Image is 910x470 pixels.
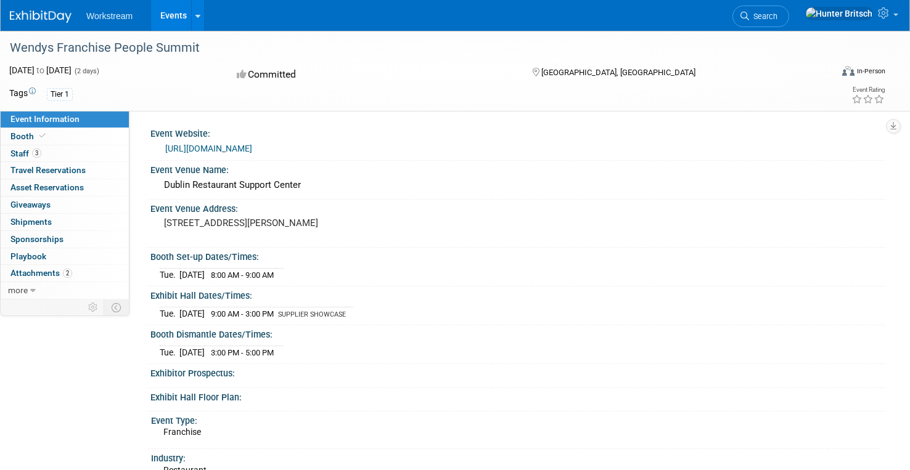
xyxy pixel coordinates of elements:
a: Sponsorships [1,231,129,248]
div: Exhibit Hall Floor Plan: [150,388,885,403]
span: 2 [63,269,72,278]
div: Event Type: [151,411,880,427]
span: [DATE] [DATE] [9,65,72,75]
span: Booth [10,131,48,141]
div: Booth Dismantle Dates/Times: [150,325,885,341]
span: 9:00 AM - 3:00 PM [211,309,274,318]
td: [DATE] [179,307,205,320]
td: [DATE] [179,346,205,359]
td: Tags [9,87,36,101]
span: more [8,285,28,295]
pre: [STREET_ADDRESS][PERSON_NAME] [164,217,443,229]
span: 3:00 PM - 5:00 PM [211,348,274,357]
img: Hunter Britsch [805,7,873,20]
div: Event Venue Address: [150,200,885,215]
span: Sponsorships [10,234,64,244]
td: Tue. [160,269,179,282]
span: 3 [32,148,41,158]
a: Shipments [1,214,129,230]
div: Event Website: [150,124,885,140]
span: Playbook [10,251,46,261]
a: more [1,282,129,299]
i: Booth reservation complete [39,132,46,139]
span: Travel Reservations [10,165,86,175]
td: Tue. [160,307,179,320]
div: Wendys Franchise People Summit [6,37,811,59]
div: Exhibit Hall Dates/Times: [150,286,885,302]
a: Travel Reservations [1,162,129,179]
td: Toggle Event Tabs [104,299,129,315]
a: Attachments2 [1,265,129,282]
div: Event Rating [851,87,885,93]
div: Tier 1 [47,88,73,101]
span: 8:00 AM - 9:00 AM [211,270,274,280]
div: Booth Set-up Dates/Times: [150,248,885,263]
span: Franchise [163,427,201,437]
a: Asset Reservations [1,179,129,196]
div: Exhibitor Prospectus: [150,364,885,379]
span: (2 days) [73,67,99,75]
img: Format-Inperson.png [842,66,855,76]
td: Personalize Event Tab Strip [83,299,104,315]
td: Tue. [160,346,179,359]
a: Search [732,6,789,27]
span: Asset Reservations [10,182,84,192]
td: [DATE] [179,269,205,282]
a: Event Information [1,111,129,128]
span: SUPPLIER SHOWCASE [278,310,346,318]
span: Attachments [10,268,72,278]
div: Event Format [755,64,885,83]
span: Shipments [10,217,52,227]
a: Giveaways [1,197,129,213]
div: Committed [233,64,513,86]
span: Workstream [86,11,133,21]
div: Dublin Restaurant Support Center [160,176,876,195]
span: [GEOGRAPHIC_DATA], [GEOGRAPHIC_DATA] [541,68,695,77]
span: to [35,65,46,75]
a: [URL][DOMAIN_NAME] [165,144,252,153]
div: Industry: [151,449,880,464]
a: Staff3 [1,145,129,162]
a: Playbook [1,248,129,265]
span: Giveaways [10,200,51,209]
a: Booth [1,128,129,145]
span: Event Information [10,114,80,124]
span: Search [749,12,777,21]
div: In-Person [856,67,885,76]
img: ExhibitDay [10,10,72,23]
span: Staff [10,148,41,158]
div: Event Venue Name: [150,161,885,176]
